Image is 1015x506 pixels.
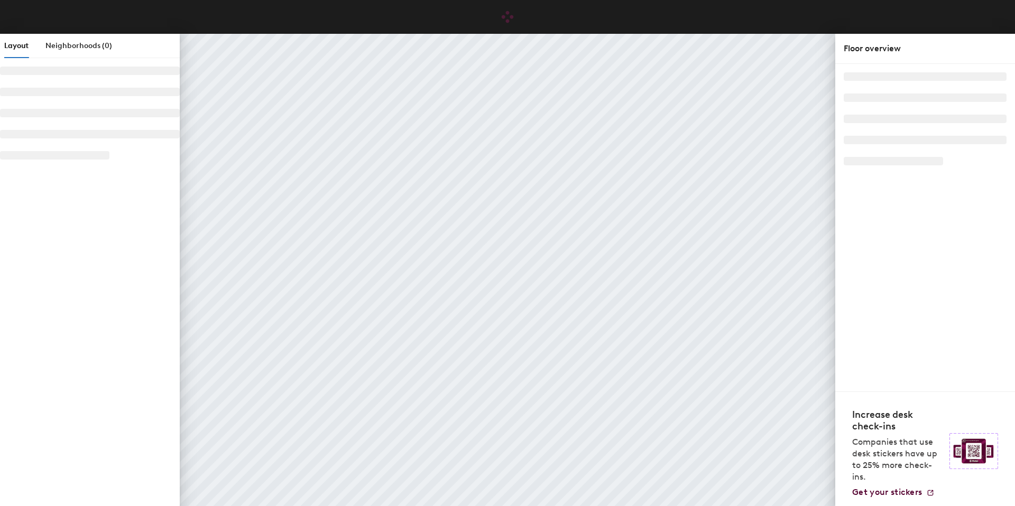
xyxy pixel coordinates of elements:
span: Get your stickers [852,487,922,497]
div: Floor overview [844,42,1007,55]
p: Companies that use desk stickers have up to 25% more check-ins. [852,436,943,483]
h4: Increase desk check-ins [852,409,943,432]
a: Get your stickers [852,487,935,498]
img: Sticker logo [949,433,998,469]
span: Layout [4,41,29,50]
span: Neighborhoods (0) [45,41,112,50]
